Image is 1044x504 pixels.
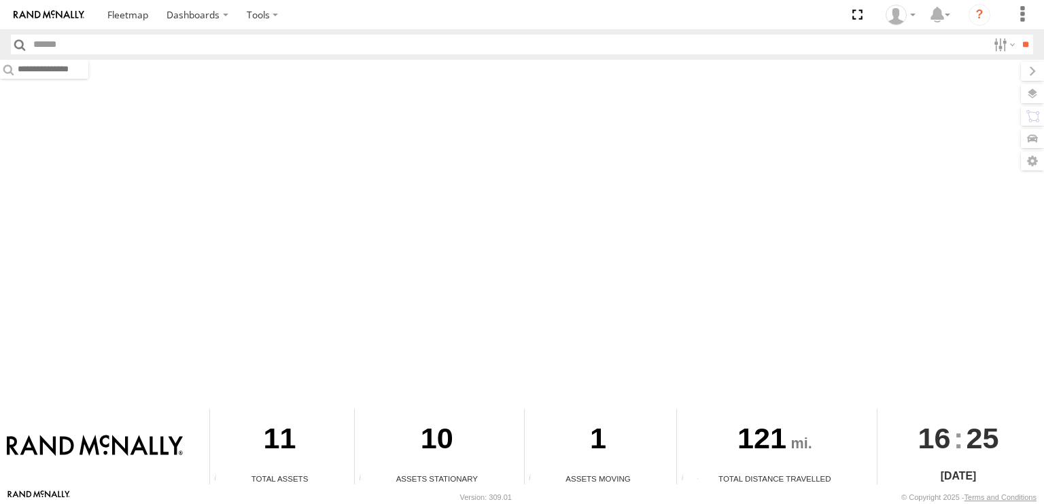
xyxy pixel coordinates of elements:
[7,435,183,458] img: Rand McNally
[525,474,545,484] div: Total number of assets current in transit.
[881,5,920,25] div: Valeo Dash
[14,10,84,20] img: rand-logo.svg
[355,473,519,484] div: Assets Stationary
[967,409,999,467] span: 25
[677,473,872,484] div: Total Distance Travelled
[525,409,672,473] div: 1
[969,4,990,26] i: ?
[355,409,519,473] div: 10
[877,409,1039,467] div: :
[901,493,1037,501] div: © Copyright 2025 -
[210,409,349,473] div: 11
[918,409,951,467] span: 16
[7,490,70,504] a: Visit our Website
[210,474,230,484] div: Total number of Enabled Assets
[964,493,1037,501] a: Terms and Conditions
[355,474,375,484] div: Total number of assets current stationary.
[677,474,697,484] div: Total distance travelled by all assets within specified date range and applied filters
[877,468,1039,484] div: [DATE]
[460,493,512,501] div: Version: 309.01
[210,473,349,484] div: Total Assets
[677,409,872,473] div: 121
[988,35,1017,54] label: Search Filter Options
[1021,151,1044,170] label: Map Settings
[525,473,672,484] div: Assets Moving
